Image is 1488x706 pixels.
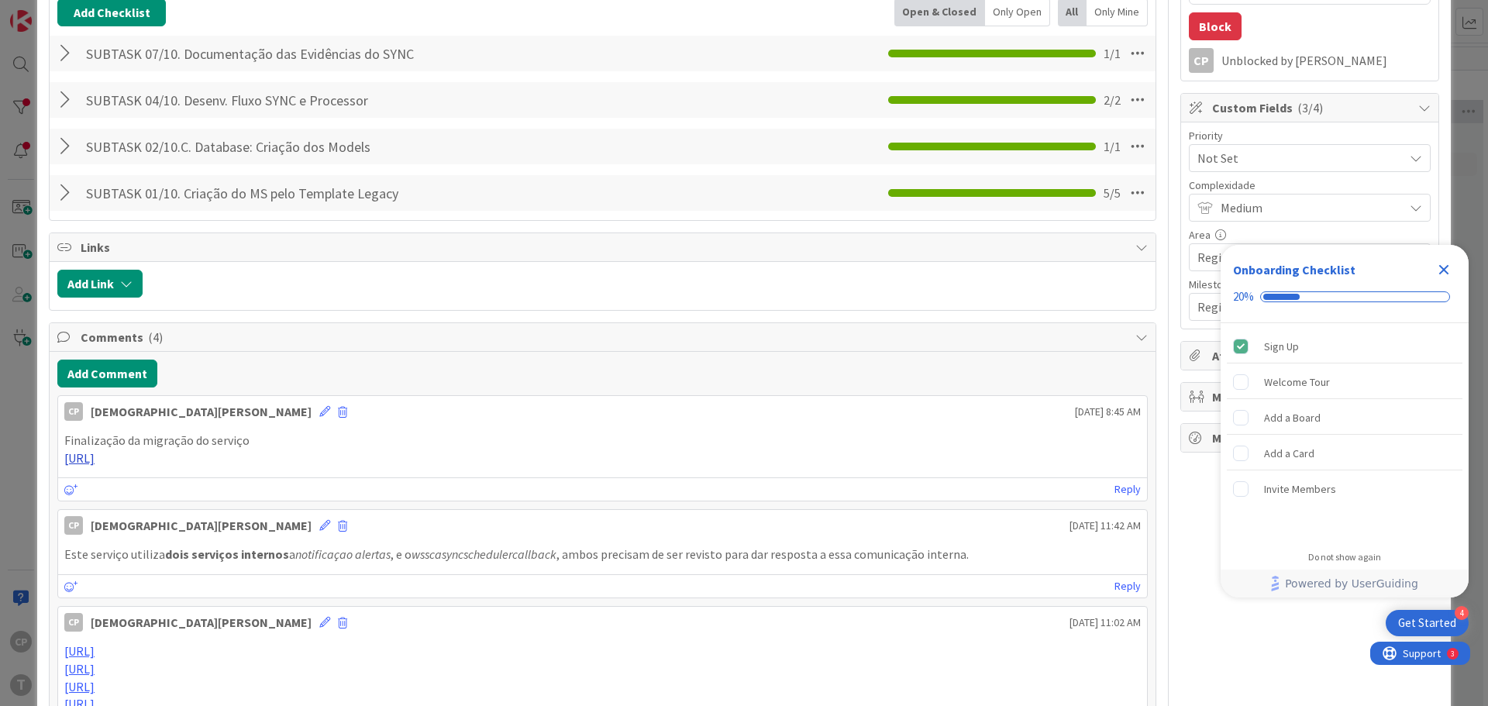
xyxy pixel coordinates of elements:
[81,86,429,114] input: Add Checklist...
[1227,401,1462,435] div: Add a Board is incomplete.
[1189,12,1242,40] button: Block
[1114,577,1141,596] a: Reply
[64,613,83,632] div: CP
[1233,290,1456,304] div: Checklist progress: 20%
[81,328,1128,346] span: Comments
[1221,245,1469,598] div: Checklist Container
[1227,329,1462,363] div: Sign Up is complete.
[64,546,1141,563] p: Este serviço utiliza a , e o , ambos precisam de ser revisto para dar resposta a essa comunicação...
[91,402,312,421] div: [DEMOGRAPHIC_DATA][PERSON_NAME]
[1197,246,1396,268] span: Registo Automóvel
[57,360,157,387] button: Add Comment
[1264,480,1336,498] div: Invite Members
[1197,147,1396,169] span: Not Set
[1227,472,1462,506] div: Invite Members is incomplete.
[1221,197,1396,219] span: Medium
[64,516,83,535] div: CP
[81,40,429,67] input: Add Checklist...
[81,179,429,207] input: Add Checklist...
[64,661,95,677] a: [URL]
[1308,551,1381,563] div: Do not show again
[1285,574,1418,593] span: Powered by UserGuiding
[1114,480,1141,499] a: Reply
[165,546,289,562] strong: dois serviços internos
[64,402,83,421] div: CP
[295,546,391,562] em: notificaçao alertas
[1221,323,1469,541] div: Checklist items
[1104,137,1121,156] span: 1 / 1
[1212,429,1410,447] span: Metrics
[1069,518,1141,534] span: [DATE] 11:42 AM
[1227,365,1462,399] div: Welcome Tour is incomplete.
[148,329,163,345] span: ( 4 )
[1104,91,1121,109] span: 2 / 2
[1264,337,1299,356] div: Sign Up
[1197,296,1396,318] span: Registos
[64,679,95,694] a: [URL]
[1228,570,1461,598] a: Powered by UserGuiding
[1104,44,1121,63] span: 1 / 1
[1212,346,1410,365] span: Attachments
[1212,98,1410,117] span: Custom Fields
[1104,184,1121,202] span: 5 / 5
[1189,130,1431,141] div: Priority
[64,643,95,659] a: [URL]
[1221,570,1469,598] div: Footer
[1189,279,1431,290] div: Milestone
[1233,260,1355,279] div: Onboarding Checklist
[1189,48,1214,73] div: CP
[81,6,84,19] div: 3
[1227,436,1462,470] div: Add a Card is incomplete.
[1264,373,1330,391] div: Welcome Tour
[1455,606,1469,620] div: 4
[1398,615,1456,631] div: Get Started
[91,516,312,535] div: [DEMOGRAPHIC_DATA][PERSON_NAME]
[1069,615,1141,631] span: [DATE] 11:02 AM
[1212,387,1410,406] span: Mirrors
[1221,53,1431,67] div: Unblocked by [PERSON_NAME]
[1264,444,1314,463] div: Add a Card
[81,133,429,160] input: Add Checklist...
[64,450,95,466] a: [URL]
[412,546,556,562] em: wsscasyncschedulercallback
[1189,180,1431,191] div: Complexidade
[57,270,143,298] button: Add Link
[1297,100,1323,115] span: ( 3/4 )
[1233,290,1254,304] div: 20%
[33,2,71,21] span: Support
[1431,257,1456,282] div: Close Checklist
[1386,610,1469,636] div: Open Get Started checklist, remaining modules: 4
[1075,404,1141,420] span: [DATE] 8:45 AM
[64,432,1141,449] p: Finalização da migração do serviço
[1189,229,1431,240] div: Area
[1264,408,1321,427] div: Add a Board
[81,238,1128,257] span: Links
[91,613,312,632] div: [DEMOGRAPHIC_DATA][PERSON_NAME]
